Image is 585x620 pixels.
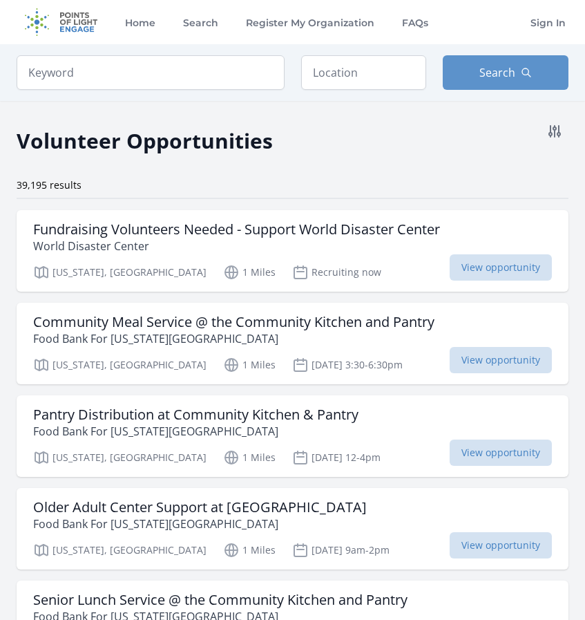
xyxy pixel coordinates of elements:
p: 1 Miles [223,449,276,466]
p: [US_STATE], [GEOGRAPHIC_DATA] [33,264,207,281]
a: Older Adult Center Support at [GEOGRAPHIC_DATA] Food Bank For [US_STATE][GEOGRAPHIC_DATA] [US_STA... [17,488,568,570]
p: [US_STATE], [GEOGRAPHIC_DATA] [33,357,207,373]
a: Community Meal Service @ the Community Kitchen and Pantry Food Bank For [US_STATE][GEOGRAPHIC_DAT... [17,303,568,384]
span: 39,195 results [17,178,81,191]
p: [DATE] 9am-2pm [292,542,390,558]
p: World Disaster Center [33,238,440,254]
p: Food Bank For [US_STATE][GEOGRAPHIC_DATA] [33,423,358,440]
p: 1 Miles [223,357,276,373]
p: Food Bank For [US_STATE][GEOGRAPHIC_DATA] [33,516,367,532]
p: 1 Miles [223,264,276,281]
span: View opportunity [450,532,552,558]
input: Keyword [17,55,285,90]
h3: Fundraising Volunteers Needed - Support World Disaster Center [33,221,440,238]
h3: Senior Lunch Service @ the Community Kitchen and Pantry [33,592,407,608]
h2: Volunteer Opportunities [17,125,273,156]
p: [DATE] 3:30-6:30pm [292,357,403,373]
h3: Community Meal Service @ the Community Kitchen and Pantry [33,314,434,330]
span: View opportunity [450,440,552,466]
span: View opportunity [450,254,552,281]
p: Recruiting now [292,264,381,281]
p: 1 Miles [223,542,276,558]
a: Pantry Distribution at Community Kitchen & Pantry Food Bank For [US_STATE][GEOGRAPHIC_DATA] [US_S... [17,395,568,477]
h3: Pantry Distribution at Community Kitchen & Pantry [33,406,358,423]
p: [DATE] 12-4pm [292,449,381,466]
span: View opportunity [450,347,552,373]
p: [US_STATE], [GEOGRAPHIC_DATA] [33,449,207,466]
span: Search [479,64,515,81]
p: Food Bank For [US_STATE][GEOGRAPHIC_DATA] [33,330,434,347]
p: [US_STATE], [GEOGRAPHIC_DATA] [33,542,207,558]
button: Search [443,55,568,90]
h3: Older Adult Center Support at [GEOGRAPHIC_DATA] [33,499,367,516]
input: Location [301,55,427,90]
a: Fundraising Volunteers Needed - Support World Disaster Center World Disaster Center [US_STATE], [... [17,210,568,292]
